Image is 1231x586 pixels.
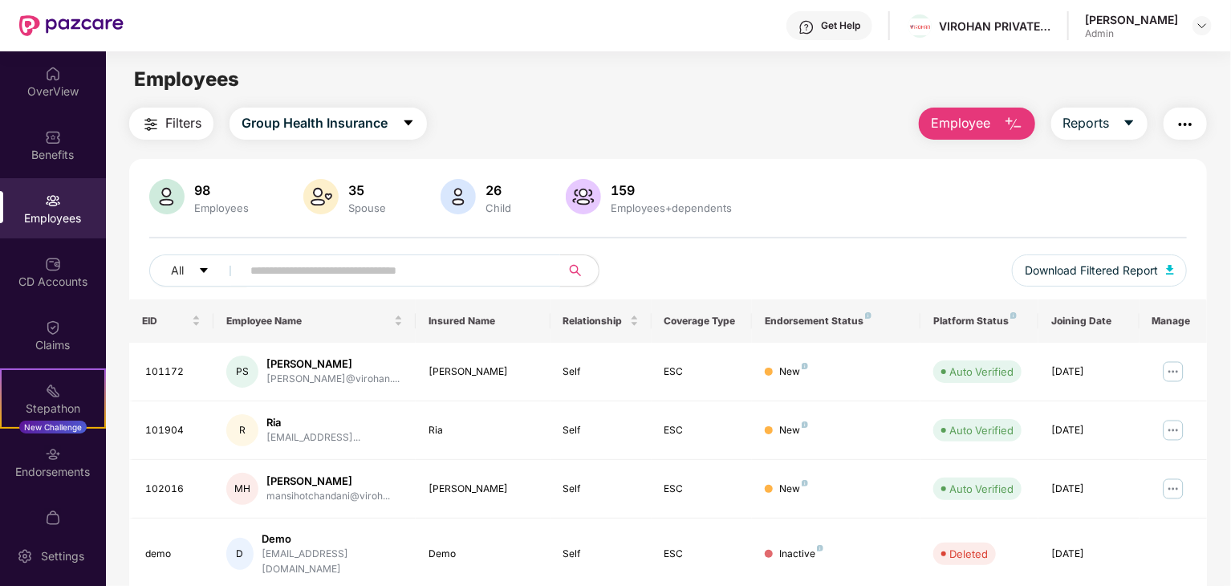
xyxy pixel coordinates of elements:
img: svg+xml;base64,PHN2ZyB4bWxucz0iaHR0cDovL3d3dy53My5vcmcvMjAwMC9zdmciIHdpZHRoPSI4IiBoZWlnaHQ9IjgiIH... [802,363,808,369]
div: mansihotchandani@viroh... [266,489,390,504]
img: svg+xml;base64,PHN2ZyBpZD0iTXlfT3JkZXJzIiBkYXRhLW5hbWU9Ik15IE9yZGVycyIgeG1sbnM9Imh0dHA6Ly93d3cudz... [45,510,61,526]
div: Platform Status [933,315,1026,328]
div: Ria [266,415,360,430]
span: Employee Name [226,315,391,328]
img: svg+xml;base64,PHN2ZyBpZD0iSGVscC0zMngzMiIgeG1sbnM9Imh0dHA6Ly93d3cudzMub3JnLzIwMDAvc3ZnIiB3aWR0aD... [798,19,815,35]
div: Employees [191,201,252,214]
div: 101172 [145,364,201,380]
img: svg+xml;base64,PHN2ZyBpZD0iQmVuZWZpdHMiIHhtbG5zPSJodHRwOi8vd3d3LnczLm9yZy8yMDAwL3N2ZyIgd2lkdGg9Ij... [45,129,61,145]
div: Endorsement Status [765,315,908,328]
img: svg+xml;base64,PHN2ZyB4bWxucz0iaHR0cDovL3d3dy53My5vcmcvMjAwMC9zdmciIHdpZHRoPSI4IiBoZWlnaHQ9IjgiIH... [865,312,871,319]
button: Filters [129,108,213,140]
button: Reportscaret-down [1051,108,1148,140]
img: manageButton [1160,476,1186,502]
img: svg+xml;base64,PHN2ZyBpZD0iQ0RfQWNjb3VudHMiIGRhdGEtbmFtZT0iQ0QgQWNjb3VudHMiIHhtbG5zPSJodHRwOi8vd3... [45,256,61,272]
th: EID [129,299,213,343]
div: MH [226,473,258,505]
button: search [559,254,599,287]
img: Virohan%20logo%20(1).jpg [908,18,932,35]
th: Employee Name [213,299,416,343]
th: Manage [1140,299,1207,343]
div: [PERSON_NAME]@virohan.... [266,372,400,387]
button: Employee [919,108,1035,140]
span: Download Filtered Report [1025,262,1158,279]
button: Allcaret-down [149,254,247,287]
th: Insured Name [416,299,550,343]
div: ESC [664,364,740,380]
img: svg+xml;base64,PHN2ZyB4bWxucz0iaHR0cDovL3d3dy53My5vcmcvMjAwMC9zdmciIHdpZHRoPSIyMSIgaGVpZ2h0PSIyMC... [45,383,61,399]
span: EID [142,315,189,328]
div: Admin [1085,27,1178,40]
div: [PERSON_NAME] [1085,12,1178,27]
img: svg+xml;base64,PHN2ZyB4bWxucz0iaHR0cDovL3d3dy53My5vcmcvMjAwMC9zdmciIHdpZHRoPSIyNCIgaGVpZ2h0PSIyNC... [1176,115,1195,134]
span: Employees [134,67,239,91]
div: Self [563,547,639,562]
div: New [779,364,808,380]
div: [EMAIL_ADDRESS]... [266,430,360,446]
img: svg+xml;base64,PHN2ZyB4bWxucz0iaHR0cDovL3d3dy53My5vcmcvMjAwMC9zdmciIHdpZHRoPSI4IiBoZWlnaHQ9IjgiIH... [802,421,808,428]
div: Child [482,201,514,214]
div: ESC [664,482,740,497]
div: Self [563,482,639,497]
div: Settings [36,548,89,564]
span: All [171,262,184,279]
img: svg+xml;base64,PHN2ZyB4bWxucz0iaHR0cDovL3d3dy53My5vcmcvMjAwMC9zdmciIHhtbG5zOnhsaW5rPSJodHRwOi8vd3... [1166,265,1174,275]
div: [PERSON_NAME] [429,364,538,380]
div: 98 [191,182,252,198]
div: [DATE] [1051,482,1127,497]
img: New Pazcare Logo [19,15,124,36]
div: Spouse [345,201,389,214]
img: svg+xml;base64,PHN2ZyBpZD0iSG9tZSIgeG1sbnM9Imh0dHA6Ly93d3cudzMub3JnLzIwMDAvc3ZnIiB3aWR0aD0iMjAiIG... [45,66,61,82]
div: [PERSON_NAME] [266,474,390,489]
button: Group Health Insurancecaret-down [230,108,427,140]
div: 102016 [145,482,201,497]
img: svg+xml;base64,PHN2ZyBpZD0iRHJvcGRvd24tMzJ4MzIiIHhtbG5zPSJodHRwOi8vd3d3LnczLm9yZy8yMDAwL3N2ZyIgd2... [1196,19,1209,32]
img: svg+xml;base64,PHN2ZyBpZD0iRW1wbG95ZWVzIiB4bWxucz0iaHR0cDovL3d3dy53My5vcmcvMjAwMC9zdmciIHdpZHRoPS... [45,193,61,209]
span: caret-down [1123,116,1136,131]
div: D [226,538,254,570]
div: demo [145,547,201,562]
img: svg+xml;base64,PHN2ZyBpZD0iU2V0dGluZy0yMHgyMCIgeG1sbnM9Imh0dHA6Ly93d3cudzMub3JnLzIwMDAvc3ZnIiB3aW... [17,548,33,564]
img: svg+xml;base64,PHN2ZyB4bWxucz0iaHR0cDovL3d3dy53My5vcmcvMjAwMC9zdmciIHhtbG5zOnhsaW5rPSJodHRwOi8vd3... [149,179,185,214]
div: 26 [482,182,514,198]
div: 101904 [145,423,201,438]
div: Self [563,364,639,380]
img: svg+xml;base64,PHN2ZyB4bWxucz0iaHR0cDovL3d3dy53My5vcmcvMjAwMC9zdmciIHhtbG5zOnhsaW5rPSJodHRwOi8vd3... [441,179,476,214]
div: [DATE] [1051,547,1127,562]
img: manageButton [1160,359,1186,385]
img: svg+xml;base64,PHN2ZyB4bWxucz0iaHR0cDovL3d3dy53My5vcmcvMjAwMC9zdmciIHdpZHRoPSI4IiBoZWlnaHQ9IjgiIH... [802,480,808,486]
div: Deleted [949,546,988,562]
th: Relationship [550,299,652,343]
div: [DATE] [1051,423,1127,438]
div: [PERSON_NAME] [266,356,400,372]
div: Self [563,423,639,438]
span: caret-down [198,265,209,278]
th: Coverage Type [652,299,753,343]
img: manageButton [1160,417,1186,443]
div: VIROHAN PRIVATE LIMITED [939,18,1051,34]
th: Joining Date [1038,299,1140,343]
img: svg+xml;base64,PHN2ZyBpZD0iQ2xhaW0iIHhtbG5zPSJodHRwOi8vd3d3LnczLm9yZy8yMDAwL3N2ZyIgd2lkdGg9IjIwIi... [45,319,61,336]
button: Download Filtered Report [1012,254,1187,287]
div: [DATE] [1051,364,1127,380]
span: caret-down [402,116,415,131]
span: Employee [931,113,991,133]
div: Auto Verified [949,481,1014,497]
img: svg+xml;base64,PHN2ZyB4bWxucz0iaHR0cDovL3d3dy53My5vcmcvMjAwMC9zdmciIHhtbG5zOnhsaW5rPSJodHRwOi8vd3... [1004,115,1023,134]
div: ESC [664,547,740,562]
div: Stepathon [2,401,104,417]
img: svg+xml;base64,PHN2ZyB4bWxucz0iaHR0cDovL3d3dy53My5vcmcvMjAwMC9zdmciIHhtbG5zOnhsaW5rPSJodHRwOi8vd3... [566,179,601,214]
span: Group Health Insurance [242,113,388,133]
span: search [559,264,591,277]
div: [EMAIL_ADDRESS][DOMAIN_NAME] [262,547,403,577]
div: ESC [664,423,740,438]
div: 159 [607,182,735,198]
div: [PERSON_NAME] [429,482,538,497]
img: svg+xml;base64,PHN2ZyB4bWxucz0iaHR0cDovL3d3dy53My5vcmcvMjAwMC9zdmciIHhtbG5zOnhsaW5rPSJodHRwOi8vd3... [303,179,339,214]
div: Demo [429,547,538,562]
div: PS [226,356,258,388]
div: 35 [345,182,389,198]
div: Inactive [779,547,823,562]
img: svg+xml;base64,PHN2ZyB4bWxucz0iaHR0cDovL3d3dy53My5vcmcvMjAwMC9zdmciIHdpZHRoPSI4IiBoZWlnaHQ9IjgiIH... [817,545,823,551]
span: Reports [1063,113,1110,133]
